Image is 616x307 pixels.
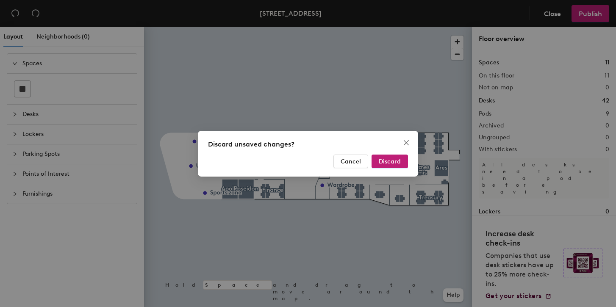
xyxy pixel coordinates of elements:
[333,155,368,168] button: Cancel
[400,136,413,149] button: Close
[403,139,410,146] span: close
[208,139,408,149] div: Discard unsaved changes?
[379,158,401,165] span: Discard
[341,158,361,165] span: Cancel
[400,139,413,146] span: Close
[372,155,408,168] button: Discard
